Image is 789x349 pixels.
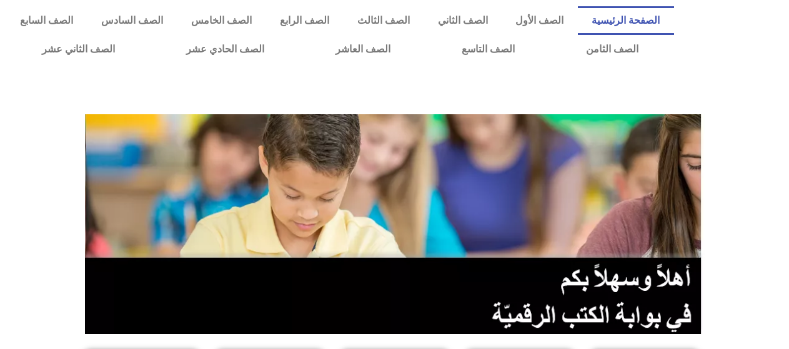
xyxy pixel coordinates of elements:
a: الصف الثالث [343,6,424,35]
a: الصف الأول [502,6,578,35]
a: الصف السابع [6,6,87,35]
a: الصف الثاني عشر [6,35,151,64]
a: الصف السادس [87,6,177,35]
a: الصف العاشر [300,35,426,64]
a: الصف الخامس [177,6,266,35]
a: الصف التاسع [426,35,550,64]
a: الصف الرابع [266,6,344,35]
a: الصف الثاني [424,6,502,35]
a: الصف الثامن [550,35,674,64]
a: الصفحة الرئيسية [578,6,674,35]
a: الصف الحادي عشر [151,35,300,64]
